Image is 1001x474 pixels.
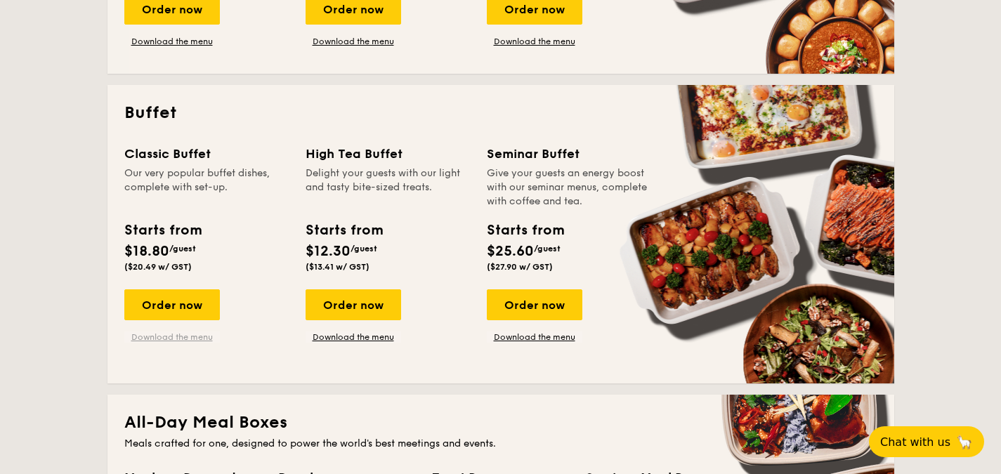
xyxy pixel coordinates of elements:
div: Order now [124,289,220,320]
a: Download the menu [306,36,401,47]
button: Chat with us🦙 [869,426,984,457]
div: Seminar Buffet [487,144,651,164]
div: Starts from [306,220,382,241]
div: Starts from [124,220,201,241]
h2: Buffet [124,102,877,124]
div: Order now [487,289,582,320]
span: ($13.41 w/ GST) [306,262,369,272]
span: ($20.49 w/ GST) [124,262,192,272]
span: /guest [169,244,196,254]
div: Our very popular buffet dishes, complete with set-up. [124,166,289,209]
span: $12.30 [306,243,351,260]
span: $18.80 [124,243,169,260]
div: Delight your guests with our light and tasty bite-sized treats. [306,166,470,209]
a: Download the menu [124,331,220,343]
a: Download the menu [306,331,401,343]
span: /guest [534,244,561,254]
div: Give your guests an energy boost with our seminar menus, complete with coffee and tea. [487,166,651,209]
a: Download the menu [124,36,220,47]
a: Download the menu [487,331,582,343]
div: Starts from [487,220,563,241]
div: Classic Buffet [124,144,289,164]
span: ($27.90 w/ GST) [487,262,553,272]
span: Chat with us [880,435,950,449]
span: $25.60 [487,243,534,260]
div: High Tea Buffet [306,144,470,164]
h2: All-Day Meal Boxes [124,412,877,434]
a: Download the menu [487,36,582,47]
div: Order now [306,289,401,320]
span: /guest [351,244,377,254]
span: 🦙 [956,434,973,450]
div: Meals crafted for one, designed to power the world's best meetings and events. [124,437,877,451]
